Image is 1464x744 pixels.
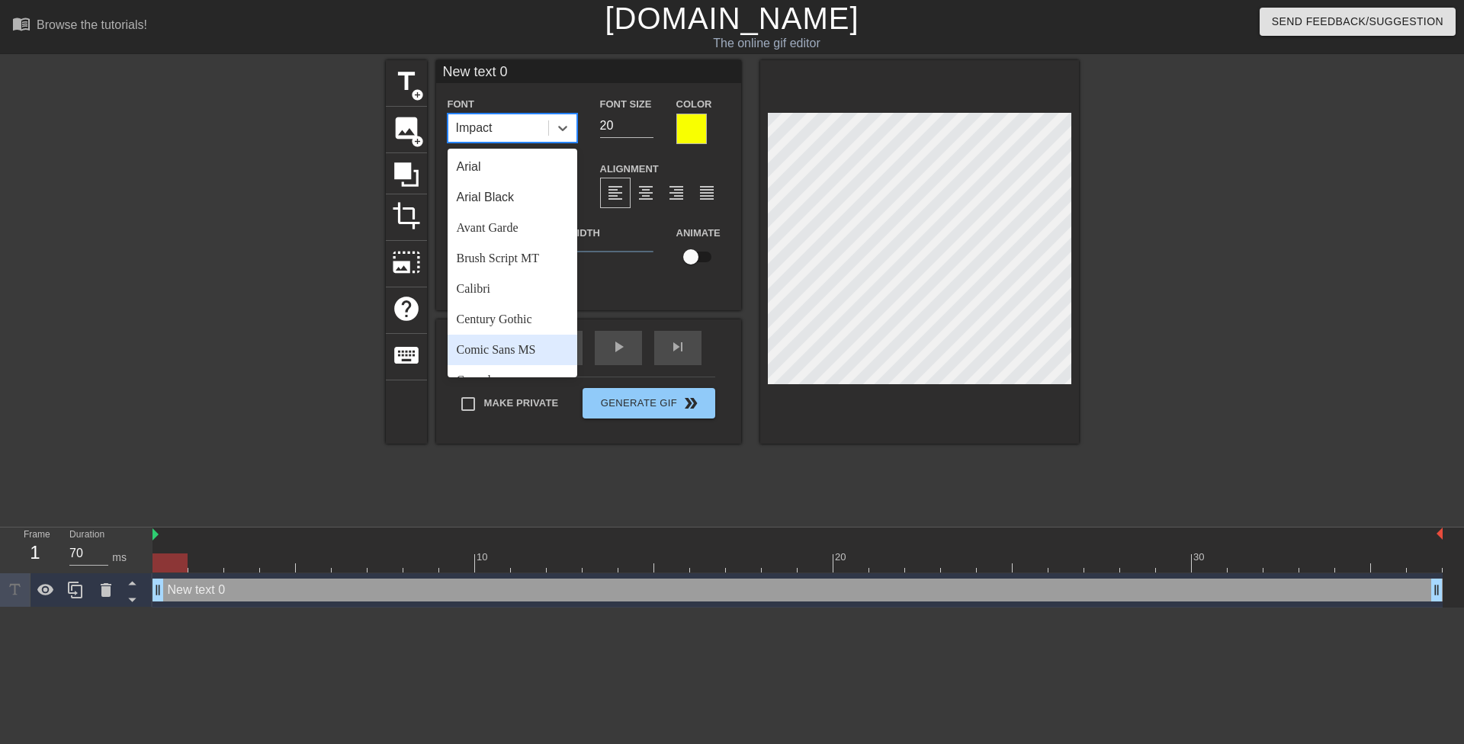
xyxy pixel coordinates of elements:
[600,162,659,177] label: Alignment
[606,184,624,202] span: format_align_left
[69,531,104,540] label: Duration
[448,213,577,243] div: Avant Garde
[392,114,421,143] span: image
[392,248,421,277] span: photo_size_select_large
[637,184,655,202] span: format_align_center
[448,365,577,396] div: Consolas
[667,184,685,202] span: format_align_right
[448,97,474,112] label: Font
[1272,12,1443,31] span: Send Feedback/Suggestion
[484,396,559,411] span: Make Private
[682,394,700,412] span: double_arrow
[392,201,421,230] span: crop
[1429,582,1444,598] span: drag_handle
[600,97,652,112] label: Font Size
[835,550,849,565] div: 20
[605,2,859,35] a: [DOMAIN_NAME]
[1260,8,1456,36] button: Send Feedback/Suggestion
[698,184,716,202] span: format_align_justify
[1193,550,1207,565] div: 30
[448,182,577,213] div: Arial Black
[392,341,421,370] span: keyboard
[609,338,628,356] span: play_arrow
[37,18,147,31] div: Browse the tutorials!
[392,67,421,96] span: title
[12,14,147,38] a: Browse the tutorials!
[448,335,577,365] div: Comic Sans MS
[24,539,47,566] div: 1
[676,226,721,241] label: Animate
[448,274,577,304] div: Calibri
[150,582,165,598] span: drag_handle
[12,528,58,572] div: Frame
[1437,528,1443,540] img: bound-end.png
[392,294,421,323] span: help
[589,394,708,412] span: Generate Gif
[456,119,493,137] div: Impact
[12,14,30,33] span: menu_book
[583,388,714,418] button: Generate Gif
[669,338,687,356] span: skip_next
[477,550,490,565] div: 10
[448,152,577,182] div: Arial
[496,34,1038,53] div: The online gif editor
[448,243,577,274] div: Brush Script MT
[411,88,424,101] span: add_circle
[411,135,424,148] span: add_circle
[112,550,127,566] div: ms
[448,304,577,335] div: Century Gothic
[676,97,712,112] label: Color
